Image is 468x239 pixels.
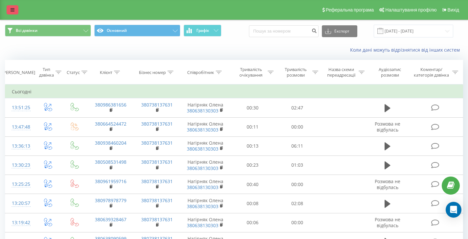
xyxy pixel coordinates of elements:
[2,70,35,75] div: [PERSON_NAME]
[95,159,126,165] a: 380508531498
[281,67,311,78] div: Тривалість розмови
[141,102,173,108] a: 380738137631
[326,67,357,78] div: Назва схеми переадресації
[350,47,463,53] a: Коли дані можуть відрізнятися вiд інших систем
[372,67,408,78] div: Аудіозапис розмови
[141,159,173,165] a: 380738137631
[196,28,209,33] span: Графік
[275,194,320,213] td: 02:08
[139,70,166,75] div: Бізнес номер
[375,178,400,190] span: Розмова не відбулась
[95,102,126,108] a: 380986381656
[94,25,180,36] button: Основний
[236,67,266,78] div: Тривалість очікування
[95,216,126,223] a: 380639328467
[385,7,436,12] span: Налаштування профілю
[230,194,275,213] td: 00:08
[249,25,319,37] input: Пошук за номером
[230,117,275,136] td: 00:11
[180,213,230,232] td: Нагірняк Олена
[12,121,27,133] div: 13:47:48
[184,25,221,36] button: Графік
[375,216,400,228] span: Розмова не відбулась
[12,140,27,153] div: 13:36:13
[187,146,218,152] a: 380638130303
[326,7,374,12] span: Реферальна програма
[12,178,27,191] div: 13:25:25
[141,140,173,146] a: 380738137631
[141,216,173,223] a: 380738137631
[448,7,459,12] span: Вихід
[230,213,275,232] td: 00:06
[95,197,126,203] a: 380978978779
[100,70,112,75] div: Клієнт
[275,155,320,175] td: 01:03
[67,70,80,75] div: Статус
[95,121,126,127] a: 380664524472
[180,155,230,175] td: Нагірняк Олена
[230,136,275,155] td: 00:13
[95,178,126,184] a: 380961959716
[275,213,320,232] td: 00:00
[412,67,451,78] div: Коментар/категорія дзвінка
[16,28,37,33] span: Всі дзвінки
[95,140,126,146] a: 380938460204
[187,108,218,114] a: 380638130303
[39,67,54,78] div: Тип дзвінка
[180,117,230,136] td: Нагірняк Олена
[187,222,218,228] a: 380638130303
[141,197,173,203] a: 380738137631
[12,101,27,114] div: 13:51:25
[180,175,230,194] td: Нагірняк Олена
[322,25,357,37] button: Експорт
[5,85,463,98] td: Сьогодні
[187,184,218,190] a: 380638130303
[12,216,27,229] div: 13:19:42
[5,25,91,36] button: Всі дзвінки
[275,98,320,117] td: 02:47
[230,155,275,175] td: 00:23
[12,159,27,172] div: 13:30:23
[141,121,173,127] a: 380738137631
[275,117,320,136] td: 00:00
[141,178,173,184] a: 380738137631
[375,121,400,133] span: Розмова не відбулась
[446,202,461,218] div: Open Intercom Messenger
[187,165,218,171] a: 380638130303
[180,194,230,213] td: Нагірняк Олена
[275,136,320,155] td: 06:11
[187,127,218,133] a: 380638130303
[230,175,275,194] td: 00:40
[12,197,27,210] div: 13:20:57
[180,136,230,155] td: Нагірняк Олена
[180,98,230,117] td: Нагірняк Олена
[187,203,218,209] a: 380638130303
[187,70,214,75] div: Співробітник
[230,98,275,117] td: 00:30
[275,175,320,194] td: 00:00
